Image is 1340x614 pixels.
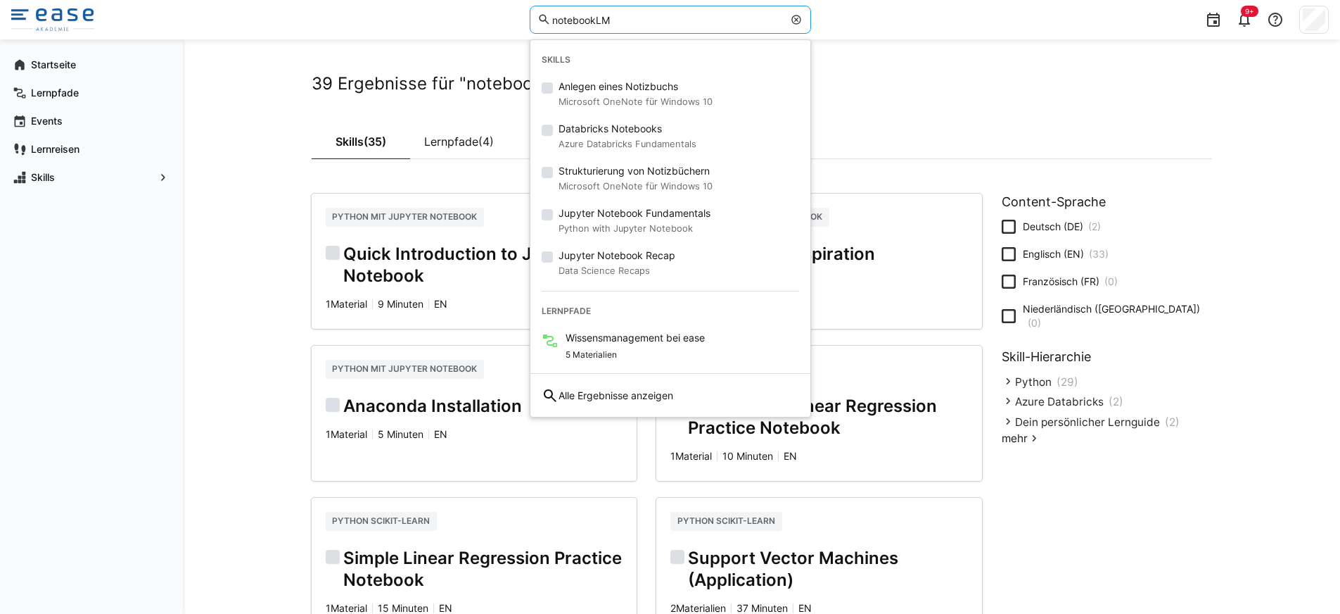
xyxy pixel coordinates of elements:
[677,515,775,526] span: Python Scikit-learn
[566,349,617,361] span: 5 Materialien
[478,136,494,147] span: (4)
[722,450,773,462] span: 10 Minuten
[1165,415,1180,429] span: (2)
[1002,194,1212,210] h3: Content-Sprache
[559,178,713,195] small: Microsoft OneNote für Windows 10
[326,548,623,591] h2: Simple Linear Regression Practice Notebook
[1015,395,1104,408] span: Azure Databricks
[1088,220,1101,232] span: (2)
[326,602,367,614] span: 1 Material
[559,389,673,403] span: Alle Ergebnisse anzeigen
[312,124,410,159] a: Skills(35)
[1023,220,1101,234] span: Deutsch (DE)
[364,136,386,147] span: (35)
[326,428,367,440] span: 1 Material
[1002,432,1028,446] span: mehr
[559,249,675,263] span: Jupyter Notebook Recap
[1023,302,1212,330] span: Niederländisch ([GEOGRAPHIC_DATA])
[1245,7,1254,15] span: 9+
[1015,375,1052,389] span: Python
[559,164,713,178] span: Strukturierung von Notizbüchern
[434,298,447,310] span: en
[1057,375,1078,389] span: (29)
[670,396,968,439] h2: Multivariate Linear Regression Practice Notebook
[410,124,509,159] a: Lernpfade(4)
[326,244,623,287] h2: Quick Introduction to Jupyter Notebook
[736,602,788,614] span: 37 Minuten
[559,80,713,94] span: Anlegen eines Notizbuchs
[1002,349,1212,365] h3: Skill-Hierarchie
[677,211,822,222] span: Python mit Jupyter Notebook
[1104,275,1118,287] span: (0)
[784,450,797,462] span: en
[551,13,783,26] input: Skills und Lernpfade durchsuchen…
[530,46,810,74] div: Skills
[1023,275,1118,289] span: Französisch (FR)
[1028,317,1041,329] span: (0)
[326,298,367,310] span: 1 Material
[378,602,428,614] span: 15 Minuten
[378,298,423,310] span: 9 Minuten
[332,515,430,526] span: Python Scikit-learn
[326,396,623,418] h2: Anaconda Installation
[559,220,710,237] small: Python with Jupyter Notebook
[312,73,1212,94] h2: 39 Ergebnisse für "notebook"
[559,206,710,220] span: Jupyter Notebook Fundamentals
[670,244,968,265] h2: Examples & Inspiration
[439,602,452,614] span: en
[434,428,447,440] span: en
[332,211,477,222] span: Python mit Jupyter Notebook
[1089,248,1109,260] span: (33)
[798,602,812,614] span: en
[559,122,696,136] span: Databricks Notebooks
[1023,247,1109,261] span: Englisch (EN)
[530,297,810,325] div: Lernpfade
[566,331,705,345] span: Wissensmanagement bei ease
[670,548,968,591] h2: Support Vector Machines (Application)
[559,136,696,153] small: Azure Databricks Fundamentals
[670,450,712,462] span: 1 Material
[378,428,423,440] span: 5 Minuten
[559,263,675,280] small: Data Science Recaps
[670,602,726,614] span: 2 Materialien
[332,363,477,374] span: Python mit Jupyter Notebook
[1109,395,1123,408] span: (2)
[1015,415,1160,429] span: Dein persönlicher Lernguide
[559,94,713,111] small: Microsoft OneNote für Windows 10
